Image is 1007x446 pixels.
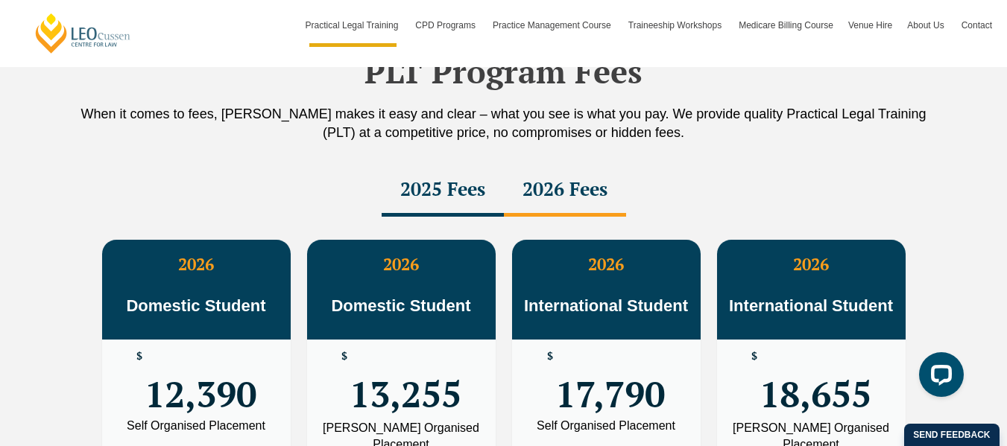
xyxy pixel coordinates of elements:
h3: 2026 [307,255,496,274]
a: Venue Hire [841,4,900,47]
span: $ [751,351,757,362]
span: 13,255 [350,351,461,409]
a: Practice Management Course [485,4,621,47]
span: Domestic Student [126,296,265,315]
span: 18,655 [760,351,871,409]
span: 17,790 [555,351,665,409]
span: 12,390 [145,351,256,409]
div: Self Organised Placement [113,420,280,432]
a: Traineeship Workshops [621,4,731,47]
a: [PERSON_NAME] Centre for Law [34,12,133,54]
span: $ [341,351,347,362]
span: $ [136,351,142,362]
h3: 2026 [717,255,906,274]
span: International Student [729,296,893,315]
a: Contact [954,4,1000,47]
span: International Student [524,296,688,315]
h3: 2026 [102,255,291,274]
h2: PLT Program Fees [79,53,929,90]
h3: 2026 [512,255,701,274]
a: Practical Legal Training [298,4,408,47]
div: Self Organised Placement [523,420,689,432]
a: Medicare Billing Course [731,4,841,47]
span: $ [547,351,553,362]
a: About Us [900,4,953,47]
a: CPD Programs [408,4,485,47]
div: 2026 Fees [504,165,626,217]
iframe: LiveChat chat widget [907,346,970,409]
div: 2025 Fees [382,165,504,217]
span: Domestic Student [331,296,470,315]
p: When it comes to fees, [PERSON_NAME] makes it easy and clear – what you see is what you pay. We p... [79,105,929,142]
